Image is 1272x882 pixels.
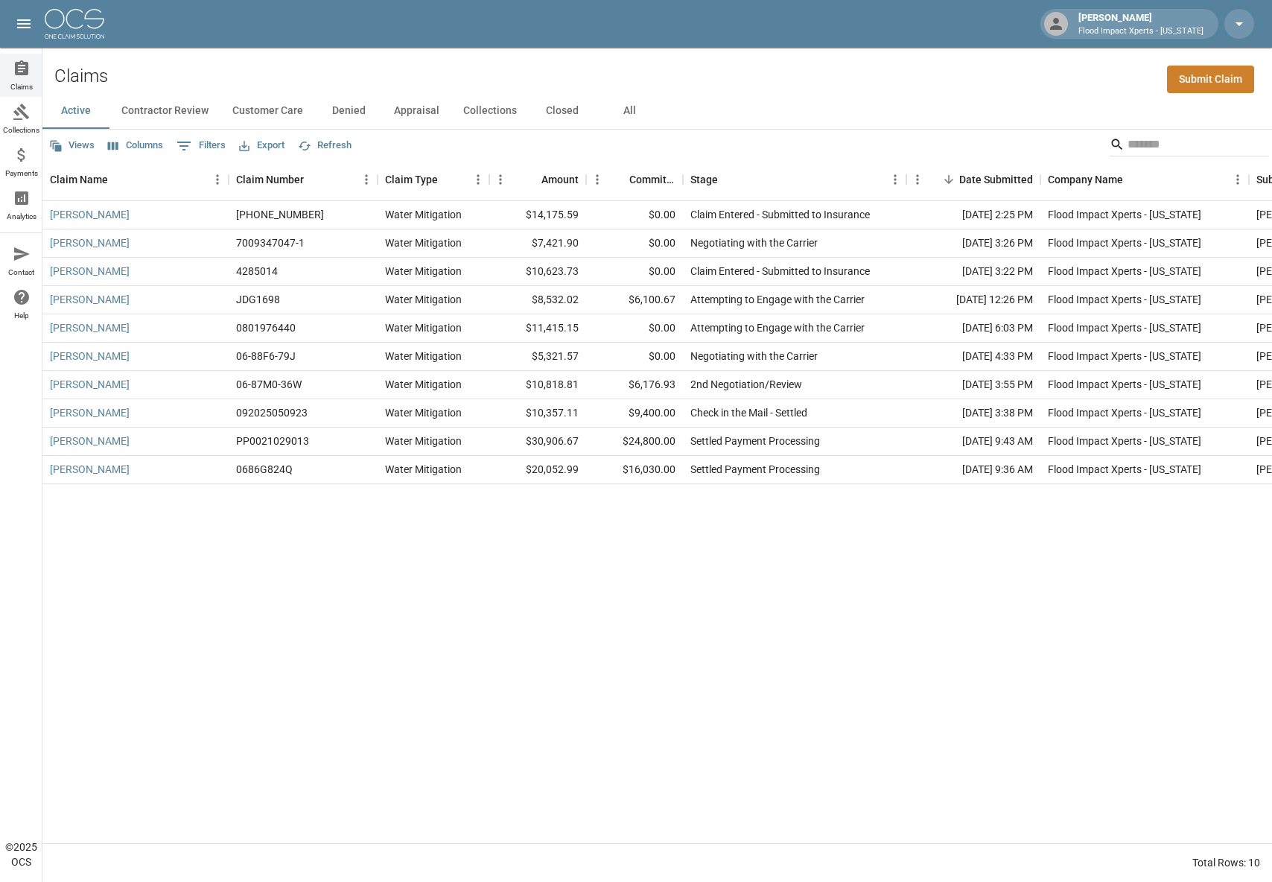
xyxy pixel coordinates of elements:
[906,428,1040,456] div: [DATE] 9:43 AM
[1078,25,1203,38] p: Flood Impact Xperts - [US_STATE]
[906,159,1040,200] div: Date Submitted
[109,93,220,129] button: Contractor Review
[236,235,305,250] div: 7009347047-1
[5,170,38,177] span: Payments
[1048,235,1201,250] div: Flood Impact Xperts - Colorado
[235,134,288,157] button: Export
[586,201,683,229] div: $0.00
[906,371,1040,399] div: [DATE] 3:55 PM
[629,159,675,200] div: Committed Amount
[1048,159,1123,200] div: Company Name
[385,405,462,420] div: Water Mitigation
[586,428,683,456] div: $24,800.00
[451,93,529,129] button: Collections
[467,168,489,191] button: Menu
[1123,169,1144,190] button: Sort
[906,399,1040,428] div: [DATE] 3:38 PM
[489,456,586,484] div: $20,052.99
[586,399,683,428] div: $9,400.00
[690,320,865,335] div: Attempting to Engage with the Carrier
[906,286,1040,314] div: [DATE] 12:26 PM
[489,343,586,371] div: $5,321.57
[489,371,586,399] div: $10,818.81
[1048,349,1201,364] div: Flood Impact Xperts - Colorado
[690,349,818,364] div: Negotiating with the Carrier
[1227,168,1249,191] button: Menu
[14,312,29,320] span: Help
[690,405,807,420] div: Check in the Mail - Settled
[50,207,130,222] a: [PERSON_NAME]
[236,405,308,420] div: 092025050923
[586,258,683,286] div: $0.00
[690,264,870,279] div: Claim Entered - Submitted to Insurance
[9,9,39,39] button: open drawer
[586,456,683,484] div: $16,030.00
[884,168,906,191] button: Menu
[906,314,1040,343] div: [DATE] 6:03 PM
[586,286,683,314] div: $6,100.67
[385,377,462,392] div: Water Mitigation
[906,258,1040,286] div: [DATE] 3:22 PM
[690,377,802,392] div: 2nd Negotiation/Review
[50,349,130,364] a: [PERSON_NAME]
[906,229,1040,258] div: [DATE] 3:26 PM
[315,93,382,129] button: Denied
[521,169,541,190] button: Sort
[1048,462,1201,477] div: Flood Impact Xperts - Colorado
[1110,133,1269,159] div: Search
[1048,264,1201,279] div: Flood Impact Xperts - Colorado
[385,159,438,200] div: Claim Type
[50,264,130,279] a: [PERSON_NAME]
[42,93,109,129] button: Active
[906,168,929,191] button: Menu
[385,434,462,448] div: Water Mitigation
[10,83,33,91] span: Claims
[608,169,629,190] button: Sort
[50,235,130,250] a: [PERSON_NAME]
[42,93,1272,129] div: dynamic tabs
[304,169,325,190] button: Sort
[50,434,130,448] a: [PERSON_NAME]
[438,169,459,190] button: Sort
[50,405,130,420] a: [PERSON_NAME]
[236,434,309,448] div: PP0021029013
[42,159,229,200] div: Claim Name
[50,292,130,307] a: [PERSON_NAME]
[5,840,37,869] div: © 2025 OCS
[54,66,108,87] h2: Claims
[1048,292,1201,307] div: Flood Impact Xperts - Colorado
[236,320,296,335] div: 0801976440
[50,462,130,477] a: [PERSON_NAME]
[906,201,1040,229] div: [DATE] 2:25 PM
[236,159,304,200] div: Claim Number
[690,292,865,307] div: Attempting to Engage with the Carrier
[382,93,451,129] button: Appraisal
[104,134,167,157] button: Select columns
[586,168,608,191] button: Menu
[1048,320,1201,335] div: Flood Impact Xperts - Colorado
[690,235,818,250] div: Negotiating with the Carrier
[236,264,278,279] div: 4285014
[586,314,683,343] div: $0.00
[489,428,586,456] div: $30,906.67
[236,462,293,477] div: 0686G824Q
[385,235,462,250] div: Water Mitigation
[8,269,34,276] span: Contact
[586,159,683,200] div: Committed Amount
[50,159,108,200] div: Claim Name
[236,207,324,222] div: 01-009-138919
[596,93,663,129] button: All
[489,201,586,229] div: $14,175.59
[108,169,129,190] button: Sort
[906,456,1040,484] div: [DATE] 9:36 AM
[50,377,130,392] a: [PERSON_NAME]
[586,371,683,399] div: $6,176.93
[229,159,378,200] div: Claim Number
[906,343,1040,371] div: [DATE] 4:33 PM
[1040,159,1249,200] div: Company Name
[489,286,586,314] div: $8,532.02
[45,9,104,39] img: ocs-logo-white-transparent.png
[3,127,39,134] span: Collections
[489,314,586,343] div: $11,415.15
[938,169,959,190] button: Sort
